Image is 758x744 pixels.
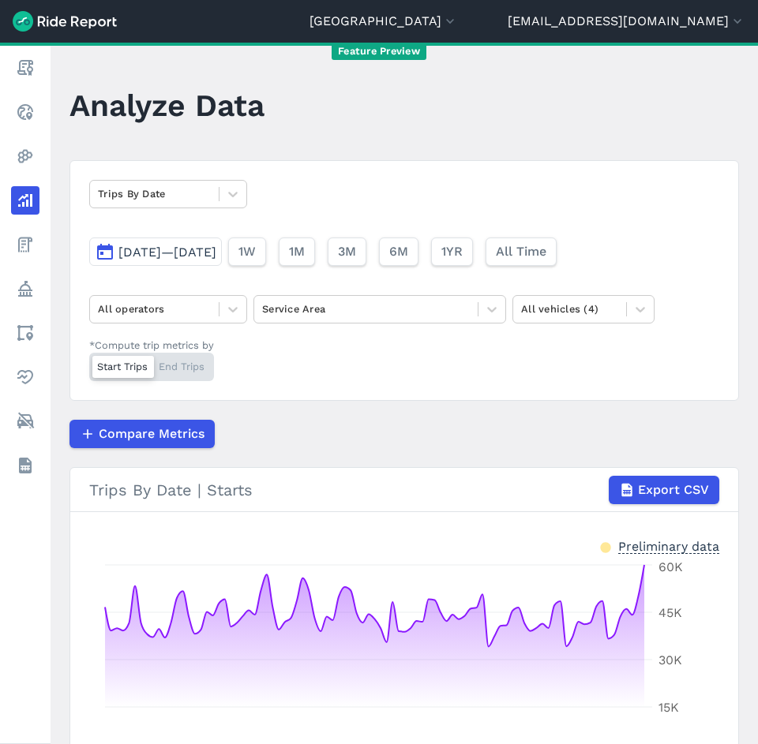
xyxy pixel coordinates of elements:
button: [GEOGRAPHIC_DATA] [310,12,458,31]
span: 1YR [441,242,463,261]
span: [DATE]—[DATE] [118,245,216,260]
button: 1M [279,237,315,266]
span: 1W [238,242,256,261]
a: Report [11,54,39,82]
div: *Compute trip metrics by [89,338,214,353]
span: 3M [338,242,356,261]
h1: Analyze Data [69,84,265,127]
span: Feature Preview [332,43,426,60]
a: Fees [11,230,39,259]
span: 6M [389,242,408,261]
button: [EMAIL_ADDRESS][DOMAIN_NAME] [508,12,745,31]
span: Compare Metrics [99,424,205,443]
button: 3M [328,237,366,266]
a: Realtime [11,98,39,126]
div: Preliminary data [618,537,719,554]
button: 1W [228,237,266,266]
button: Export CSV [609,476,719,504]
a: Health [11,363,39,391]
a: Policy [11,275,39,303]
span: All Time [496,242,546,261]
tspan: 30K [659,652,682,667]
span: 1M [289,242,305,261]
tspan: 60K [659,559,683,574]
a: Analyze [11,186,39,215]
span: Export CSV [638,480,709,499]
tspan: 15K [659,700,679,715]
button: [DATE]—[DATE] [89,237,222,266]
button: All Time [486,237,557,266]
button: 1YR [431,237,473,266]
tspan: 45K [659,605,682,620]
a: Areas [11,319,39,347]
a: Datasets [11,451,39,480]
a: ModeShift [11,407,39,436]
a: Heatmaps [11,142,39,170]
button: 6M [379,237,418,266]
button: Compare Metrics [69,420,215,448]
div: Trips By Date | Starts [89,476,719,504]
img: Ride Report [13,11,117,32]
